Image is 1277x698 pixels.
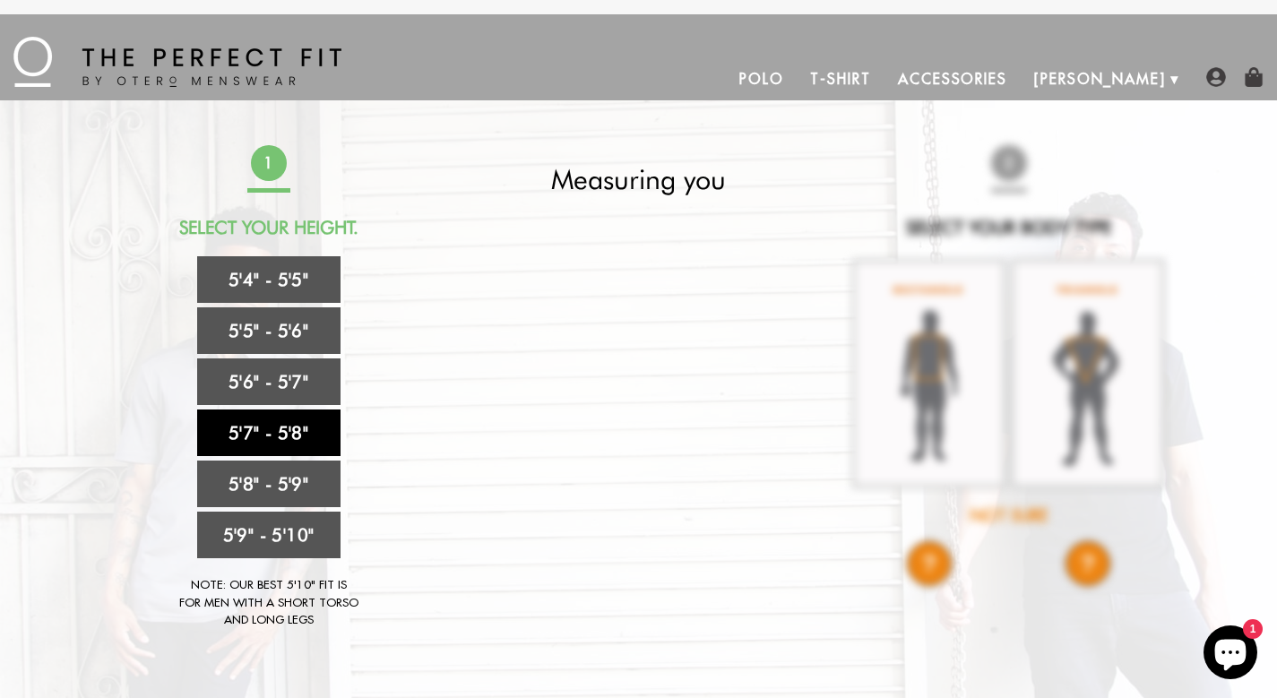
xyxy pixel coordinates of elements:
[797,57,884,100] a: T-Shirt
[1198,625,1263,684] inbox-online-store-chat: Shopify online store chat
[197,461,341,507] a: 5'8" - 5'9"
[1244,67,1264,87] img: shopping-bag-icon.png
[110,217,427,238] h2: Select Your Height.
[197,256,341,303] a: 5'4" - 5'5"
[197,307,341,354] a: 5'5" - 5'6"
[197,512,341,558] a: 5'9" - 5'10"
[884,57,1021,100] a: Accessories
[250,145,286,181] span: 1
[179,576,358,629] div: Note: Our best 5'10" fit is for men with a short torso and long legs
[197,409,341,456] a: 5'7" - 5'8"
[726,57,798,100] a: Polo
[480,163,798,195] h2: Measuring you
[13,37,341,87] img: The Perfect Fit - by Otero Menswear - Logo
[1206,67,1226,87] img: user-account-icon.png
[1021,57,1179,100] a: [PERSON_NAME]
[197,358,341,405] a: 5'6" - 5'7"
